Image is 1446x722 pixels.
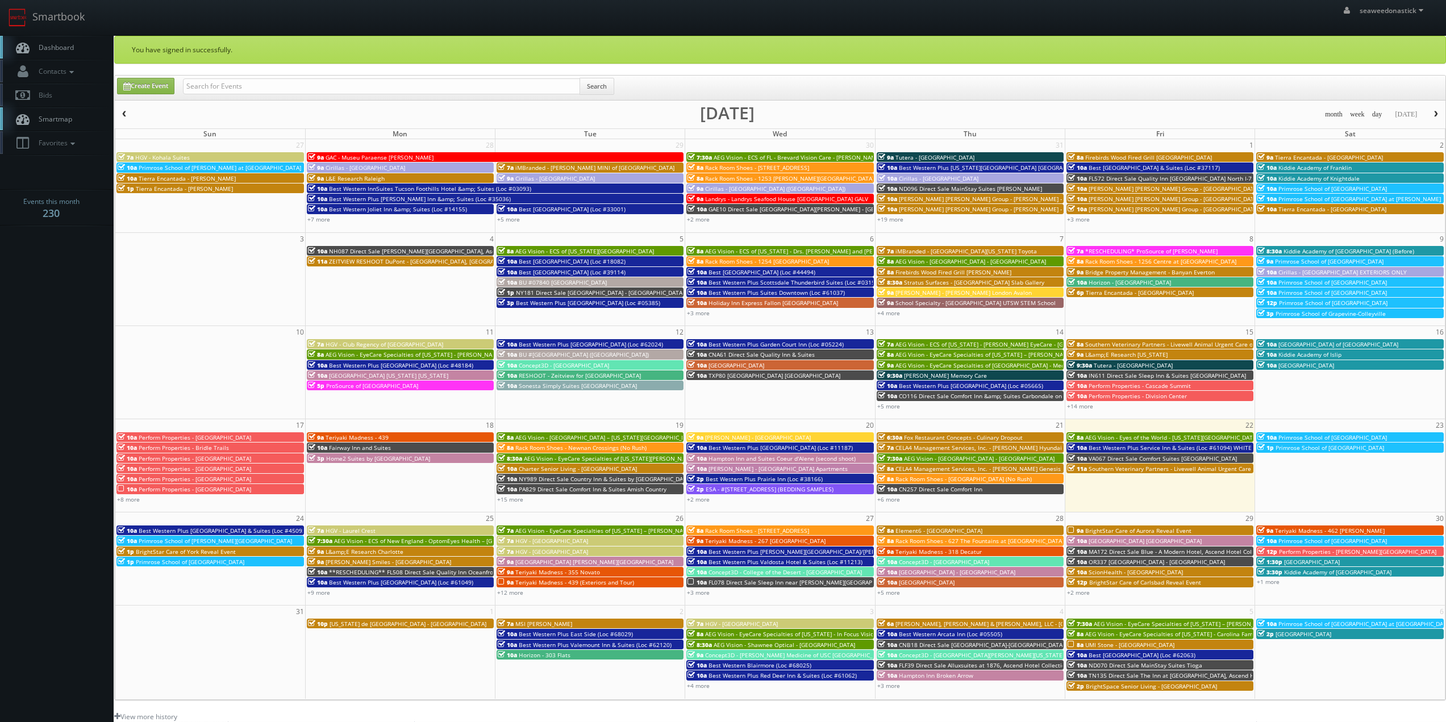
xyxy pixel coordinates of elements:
[1067,402,1093,410] a: +14 more
[1368,107,1386,122] button: day
[326,174,385,182] span: L&E Research Raleigh
[519,372,641,379] span: RESHOOT - Zeitview for [GEOGRAPHIC_DATA]
[878,299,894,307] span: 9a
[9,9,27,27] img: smartbook-logo.png
[519,205,626,213] span: Best [GEOGRAPHIC_DATA] (Loc #33001)
[498,361,517,369] span: 10a
[705,174,874,182] span: Rack Room Shoes - 1253 [PERSON_NAME][GEOGRAPHIC_DATA]
[878,444,894,452] span: 7a
[1276,444,1384,452] span: Primrose School of [GEOGRAPHIC_DATA]
[1086,289,1194,297] span: Tierra Encantada - [GEOGRAPHIC_DATA]
[498,444,514,452] span: 8a
[878,185,897,193] span: 10a
[1257,289,1277,297] span: 10a
[877,215,903,223] a: +19 more
[1068,392,1087,400] span: 10a
[895,340,1174,348] span: AEG Vision - ECS of [US_STATE] - [PERSON_NAME] EyeCare - [GEOGRAPHIC_DATA] ([GEOGRAPHIC_DATA])
[1278,205,1386,213] span: Tierra Encantada - [GEOGRAPHIC_DATA]
[1257,340,1277,348] span: 10a
[1068,153,1084,161] span: 8a
[118,485,137,493] span: 10a
[1257,361,1277,369] span: 10a
[687,350,707,358] span: 10a
[1257,444,1274,452] span: 1p
[1068,174,1087,182] span: 10a
[878,340,894,348] span: 7a
[895,299,1056,307] span: School Specialty - [GEOGRAPHIC_DATA] UTSW STEM School
[1321,107,1347,122] button: month
[498,485,517,493] span: 10a
[899,392,1109,400] span: CO116 Direct Sale Comfort Inn &amp; Suites Carbondale on the Roaring Fork
[1278,361,1334,369] span: [GEOGRAPHIC_DATA]
[1085,433,1258,441] span: AEG Vision - Eyes of the World - [US_STATE][GEOGRAPHIC_DATA]
[139,465,251,473] span: Perform Properties - [GEOGRAPHIC_DATA]
[1085,527,1191,535] span: BrightStar Care of Aurora Reveal Event
[519,361,609,369] span: Concept3D - [GEOGRAPHIC_DATA]
[519,257,626,265] span: Best [GEOGRAPHIC_DATA] (Loc #18082)
[516,299,660,307] span: Best Western Plus [GEOGRAPHIC_DATA] (Loc #05385)
[709,205,921,213] span: GAE10 Direct Sale [GEOGRAPHIC_DATA][PERSON_NAME] - [GEOGRAPHIC_DATA]
[709,268,815,276] span: Best [GEOGRAPHIC_DATA] (Loc #44494)
[497,495,523,503] a: +15 more
[139,433,251,441] span: Perform Properties - [GEOGRAPHIC_DATA]
[878,164,897,172] span: 10a
[515,444,647,452] span: Rack Room Shoes - Newnan Crossings (No Rush)
[687,205,707,213] span: 10a
[1279,299,1387,307] span: Primrose School of [GEOGRAPHIC_DATA]
[895,268,1011,276] span: Firebirds Wood Fired Grill [PERSON_NAME]
[904,433,1023,441] span: Fox Restaurant Concepts - Culinary Dropout
[878,278,902,286] span: 8:30a
[516,289,684,297] span: NY181 Direct Sale [GEOGRAPHIC_DATA] - [GEOGRAPHIC_DATA]
[687,527,703,535] span: 8a
[1085,153,1212,161] span: Firebirds Wood Fired Grill [GEOGRAPHIC_DATA]
[117,495,140,503] a: +8 more
[1068,465,1087,473] span: 11a
[118,444,137,452] span: 10a
[498,340,517,348] span: 10a
[1089,372,1246,379] span: IN611 Direct Sale Sleep Inn & Suites [GEOGRAPHIC_DATA]
[524,454,749,462] span: AEG Vision - EyeCare Specialties of [US_STATE][PERSON_NAME] Eyecare Associates
[308,350,324,358] span: 8a
[1257,299,1277,307] span: 12p
[687,153,712,161] span: 7:30a
[899,205,1115,213] span: [PERSON_NAME] [PERSON_NAME] Group - [PERSON_NAME] - [STREET_ADDRESS]
[878,195,897,203] span: 10a
[118,433,137,441] span: 10a
[1278,433,1387,441] span: Primrose School of [GEOGRAPHIC_DATA]
[329,444,391,452] span: Fairway Inn and Suites
[1068,164,1087,172] span: 10a
[878,247,894,255] span: 7a
[709,465,848,473] span: [PERSON_NAME] - [GEOGRAPHIC_DATA] Apartments
[687,444,707,452] span: 10a
[308,454,324,462] span: 3p
[519,475,751,483] span: NY989 Direct Sale Country Inn & Suites by [GEOGRAPHIC_DATA], [GEOGRAPHIC_DATA]
[498,350,517,358] span: 10a
[515,527,719,535] span: AEG Vision - EyeCare Specialties of [US_STATE] – [PERSON_NAME] Eye Care
[326,153,434,161] span: GAC - Museu Paraense [PERSON_NAME]
[308,361,327,369] span: 10a
[329,257,525,265] span: ZEITVIEW RESHOOT DuPont - [GEOGRAPHIC_DATA], [GEOGRAPHIC_DATA]
[1085,268,1215,276] span: Bridge Property Management - Banyan Everton
[878,289,894,297] span: 9a
[1068,247,1084,255] span: 7a
[904,372,987,379] span: [PERSON_NAME] Memory Care
[1257,195,1277,203] span: 10a
[1275,257,1384,265] span: Primrose School of [GEOGRAPHIC_DATA]
[1257,247,1282,255] span: 8:30a
[1089,205,1315,213] span: [PERSON_NAME] [PERSON_NAME] Group - [GEOGRAPHIC_DATA] - [STREET_ADDRESS]
[329,195,511,203] span: Best Western Plus [PERSON_NAME] Inn &amp; Suites (Loc #35036)
[1257,153,1273,161] span: 9a
[519,340,663,348] span: Best Western Plus [GEOGRAPHIC_DATA] (Loc #62024)
[1068,382,1087,390] span: 10a
[1257,433,1277,441] span: 10a
[1068,205,1087,213] span: 10a
[705,257,829,265] span: Rack Room Shoes - 1254 [GEOGRAPHIC_DATA]
[904,278,1044,286] span: Stratus Surfaces - [GEOGRAPHIC_DATA] Slab Gallery
[687,454,707,462] span: 10a
[904,454,1055,462] span: AEG Vision - [GEOGRAPHIC_DATA] - [GEOGRAPHIC_DATA]
[118,185,134,193] span: 1p
[329,205,467,213] span: Best Western Joliet Inn &amp; Suites (Loc #14155)
[1085,257,1236,265] span: Rack Room Shoes - 1256 Centre at [GEOGRAPHIC_DATA]
[1068,444,1087,452] span: 10a
[326,433,389,441] span: Teriyaki Madness - 439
